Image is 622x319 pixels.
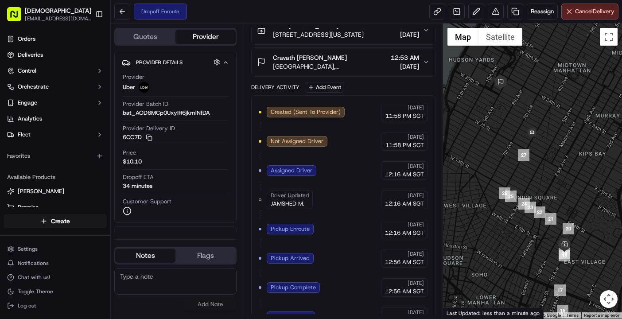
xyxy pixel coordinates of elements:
[4,4,92,25] button: [DEMOGRAPHIC_DATA][EMAIL_ADDRESS][DOMAIN_NAME]
[531,8,554,16] span: Reassign
[252,48,435,76] button: Cravath [PERSON_NAME][GEOGRAPHIC_DATA], [STREET_ADDRESS][US_STATE]12:53 AM[DATE]
[30,85,145,94] div: Start new chat
[557,305,568,316] div: 16
[445,307,474,319] a: Open this area in Google Maps (opens a new window)
[123,100,168,108] span: Provider Batch ID
[4,214,107,228] button: Create
[445,307,474,319] img: Google
[123,182,152,190] div: 34 minutes
[4,64,107,78] button: Control
[75,130,82,137] div: 💻
[123,149,136,157] span: Price
[408,133,424,140] span: [DATE]
[115,249,175,263] button: Notes
[151,88,161,98] button: Start new chat
[5,125,71,141] a: 📗Knowledge Base
[305,82,344,93] button: Add Event
[4,200,107,214] button: Promise
[51,217,70,226] span: Create
[123,173,154,181] span: Dropoff ETA
[271,284,316,292] span: Pickup Complete
[30,94,112,101] div: We're available if you need us!
[271,167,312,175] span: Assigned Driver
[271,108,341,116] span: Created (Sent To Provider)
[175,30,236,44] button: Provider
[18,99,37,107] span: Engage
[385,171,424,179] span: 12:16 AM SGT
[391,62,419,71] span: [DATE]
[561,4,618,19] button: CancelDelivery
[273,30,364,39] span: [STREET_ADDRESS][US_STATE]
[408,250,424,257] span: [DATE]
[575,8,614,16] span: Cancel Delivery
[123,73,144,81] span: Provider
[391,30,419,39] span: [DATE]
[4,285,107,298] button: Toggle Theme
[4,48,107,62] a: Deliveries
[271,225,310,233] span: Pickup Enroute
[566,313,579,318] a: Terms (opens in new tab)
[252,16,435,44] button: Little [PERSON_NAME][STREET_ADDRESS][US_STATE]12:23 AM[DATE]
[4,96,107,110] button: Engage
[4,243,107,255] button: Settings
[408,163,424,170] span: [DATE]
[4,80,107,94] button: Orchestrate
[9,85,25,101] img: 1736555255976-a54dd68f-1ca7-489b-9aae-adbdc363a1c4
[385,288,424,296] span: 12:56 AM SGT
[408,309,424,316] span: [DATE]
[584,313,619,318] a: Report a map error
[408,192,424,199] span: [DATE]
[563,223,574,234] div: 20
[505,191,517,202] div: 25
[9,130,16,137] div: 📗
[25,15,91,22] button: [EMAIL_ADDRESS][DOMAIN_NAME]
[123,109,210,117] span: bat_AOD6MCp0UxyIR6jkmlNfDA
[4,257,107,269] button: Notifications
[499,187,510,199] div: 26
[88,151,107,157] span: Pylon
[4,128,107,142] button: Fleet
[84,129,142,138] span: API Documentation
[271,200,304,208] span: JAMSHED M.
[18,260,49,267] span: Notifications
[525,202,536,213] div: 23
[271,137,323,145] span: Not Assigned Driver
[9,9,27,27] img: Nash
[123,198,171,206] span: Customer Support
[7,203,103,211] a: Promise
[7,187,103,195] a: [PERSON_NAME]
[18,131,31,139] span: Fleet
[4,32,107,46] a: Orders
[391,53,419,62] span: 12:53 AM
[123,124,175,132] span: Provider Delivery ID
[18,302,36,309] span: Log out
[273,53,347,62] span: Cravath [PERSON_NAME]
[385,112,424,120] span: 11:58 PM SGT
[18,187,64,195] span: [PERSON_NAME]
[18,245,38,253] span: Settings
[408,104,424,111] span: [DATE]
[18,115,42,123] span: Analytics
[123,133,152,141] button: 6CC7D
[18,35,35,43] span: Orders
[385,141,424,149] span: 11:58 PM SGT
[559,248,570,259] div: 19
[123,83,135,91] span: Uber
[600,290,618,308] button: Map camera controls
[18,288,53,295] span: Toggle Theme
[273,62,387,71] span: [GEOGRAPHIC_DATA], [STREET_ADDRESS][US_STATE]
[447,28,478,46] button: Show street map
[18,67,36,75] span: Control
[18,274,50,281] span: Chat with us!
[534,206,545,218] div: 22
[478,28,522,46] button: Show satellite imagery
[25,6,91,15] button: [DEMOGRAPHIC_DATA]
[408,280,424,287] span: [DATE]
[518,149,529,161] div: 27
[4,271,107,284] button: Chat with us!
[18,129,68,138] span: Knowledge Base
[122,55,229,70] button: Provider Details
[545,213,556,225] div: 21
